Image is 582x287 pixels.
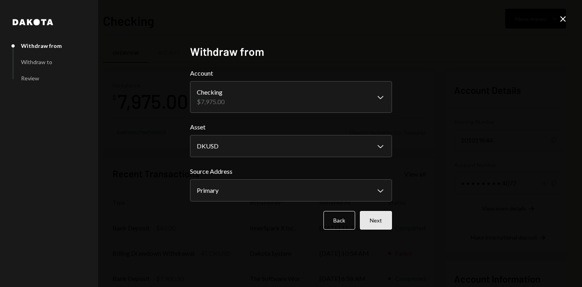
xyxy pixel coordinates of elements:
label: Asset [190,122,392,132]
button: Account [190,81,392,113]
button: Source Address [190,179,392,201]
div: Review [21,75,39,82]
button: Back [323,211,355,230]
label: Account [190,68,392,78]
label: Source Address [190,167,392,176]
div: Withdraw to [21,59,52,65]
button: Next [360,211,392,230]
h2: Withdraw from [190,44,392,59]
div: Withdraw from [21,42,62,49]
button: Asset [190,135,392,157]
